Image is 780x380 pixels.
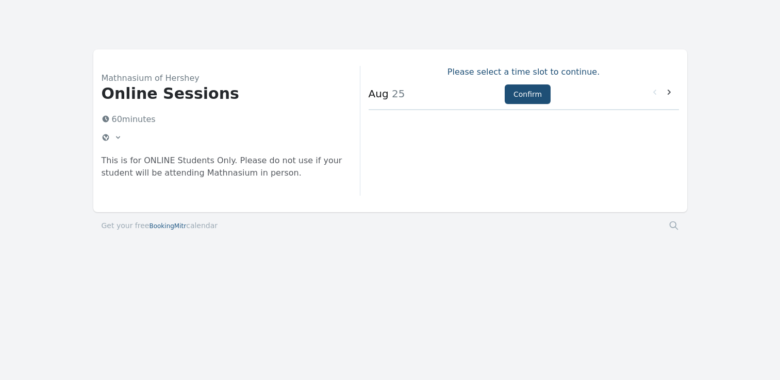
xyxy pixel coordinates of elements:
[149,222,186,230] span: BookingMitr
[102,84,343,103] h1: Online Sessions
[97,111,343,128] p: 60 minutes
[389,88,405,100] span: 25
[369,88,389,100] strong: Aug
[102,72,343,84] h2: Mathnasium of Hershey
[369,66,679,78] p: Please select a time slot to continue.
[102,154,343,179] p: This is for ONLINE Students Only. Please do not use if your student will be attending Mathnasium ...
[505,84,551,104] button: Confirm
[102,220,218,231] a: Get your freeBookingMitrcalendar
